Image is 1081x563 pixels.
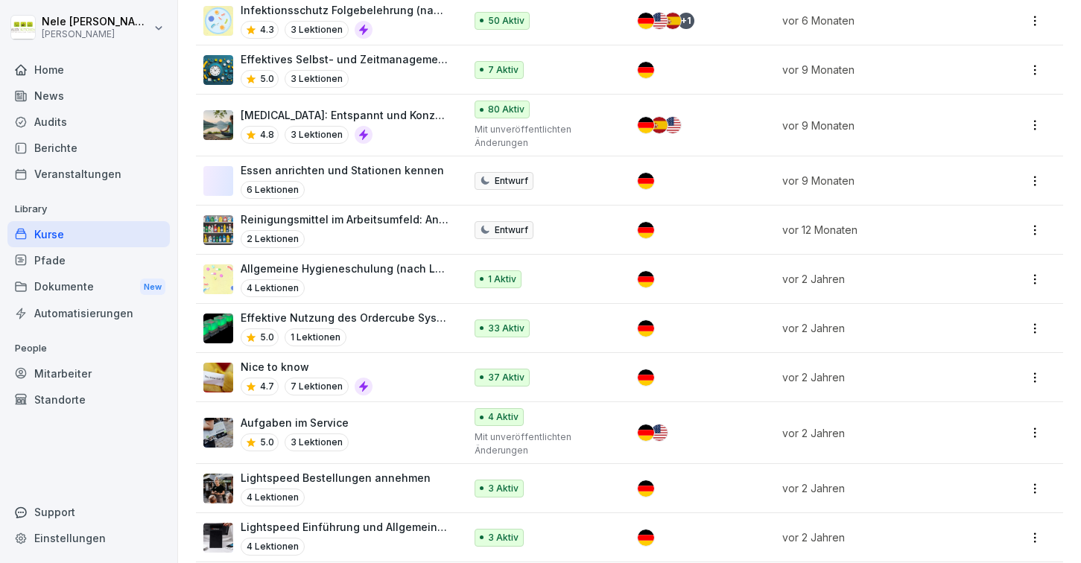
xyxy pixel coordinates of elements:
p: 7 Aktiv [488,63,519,77]
img: us.svg [651,424,668,441]
p: 5.0 [260,72,274,86]
a: News [7,83,170,109]
p: 7 Lektionen [285,378,349,395]
p: 80 Aktiv [488,103,524,116]
p: Aufgaben im Service [241,415,349,430]
img: c9w3vwnlal9jtp1jja9ptbox.png [203,418,233,448]
img: de.svg [638,62,654,78]
p: Allgemeine Hygieneschulung (nach LHMV §4) [241,261,449,276]
p: 4 Lektionen [241,538,305,556]
p: vor 2 Jahren [782,271,972,287]
p: 4.7 [260,380,274,393]
img: de.svg [638,117,654,133]
p: 1 Aktiv [488,273,516,286]
p: vor 2 Jahren [782,480,972,496]
p: vor 12 Monaten [782,222,972,238]
a: Berichte [7,135,170,161]
img: de.svg [638,173,654,189]
p: Effektive Nutzung des Ordercube Systems im Service [241,310,449,325]
p: vor 6 Monaten [782,13,972,28]
p: Essen anrichten und Stationen kennen [241,162,444,178]
p: vor 2 Jahren [782,425,972,441]
p: vor 9 Monaten [782,118,972,133]
p: 3 Lektionen [285,433,349,451]
p: 37 Aktiv [488,371,524,384]
p: 50 Aktiv [488,14,524,28]
p: Nice to know [241,359,373,375]
p: Nele [PERSON_NAME] [42,16,150,28]
a: Veranstaltungen [7,161,170,187]
p: Infektionsschutz Folgebelehrung (nach §43 IfSG) [241,2,449,18]
img: wb84xl3l9y3cxke17j4o0qw1.png [203,474,233,503]
img: de.svg [638,424,654,441]
a: Standorte [7,387,170,413]
a: Mitarbeiter [7,360,170,387]
div: New [140,279,165,296]
p: 4.3 [260,23,274,36]
img: de.svg [638,13,654,29]
p: 3 Lektionen [285,21,349,39]
p: [MEDICAL_DATA]: Entspannt und Konzentriert im digitalen Zeitalter [241,107,449,123]
img: l8rdlqx34tpr0pzus5fro4gs.png [203,110,233,140]
a: Automatisierungen [7,300,170,326]
img: zu2m4cl0z03hjy043ky9g4li.png [203,215,233,245]
p: 2 Lektionen [241,230,305,248]
p: 5.0 [260,436,274,449]
img: jwgw7wgulma2ngecr3rfv2jz.png [203,363,233,392]
p: Library [7,197,170,221]
p: vor 2 Jahren [782,529,972,545]
p: 4 Lektionen [241,279,305,297]
a: Kurse [7,221,170,247]
p: vor 9 Monaten [782,173,972,188]
img: nu23ie84b5yw6liq8ga57xvz.png [203,523,233,553]
img: jtrrztwhurl1lt2nit6ma5t3.png [203,6,233,36]
p: 1 Lektionen [285,328,346,346]
img: us.svg [665,117,681,133]
img: us.svg [651,13,668,29]
div: + 1 [678,13,694,29]
img: de.svg [638,480,654,497]
a: Home [7,57,170,83]
a: Pfade [7,247,170,273]
img: es.svg [665,13,681,29]
p: 33 Aktiv [488,322,524,335]
div: Dokumente [7,273,170,301]
p: Lightspeed Einführung und Allgemeiner Aufbau [241,519,449,535]
div: Support [7,499,170,525]
p: 6 Lektionen [241,181,305,199]
img: de.svg [638,529,654,546]
img: ib225k7rxi7tdmhq0qwalpne.png [203,55,233,85]
p: Entwurf [495,223,528,237]
img: de.svg [638,271,654,287]
p: 5.0 [260,331,274,344]
p: vor 2 Jahren [782,369,972,385]
p: Effektives Selbst- und Zeitmanagement im Gastgewerbe [241,51,449,67]
p: Mit unveröffentlichten Änderungen [475,123,612,150]
p: Reinigungsmittel im Arbeitsumfeld: Anwendung, Dosierung und Sicherheit [241,211,449,227]
p: 4.8 [260,128,274,141]
img: eds0lffuom7qrsau9yppgxcp.png [203,314,233,343]
p: 4 Aktiv [488,410,519,424]
p: 3 Aktiv [488,482,519,495]
img: es.svg [651,117,668,133]
p: vor 2 Jahren [782,320,972,336]
p: 3 Lektionen [285,126,349,144]
p: Mit unveröffentlichten Änderungen [475,430,612,457]
a: Audits [7,109,170,135]
p: 4 Lektionen [241,489,305,506]
p: 3 Lektionen [285,70,349,88]
a: Einstellungen [7,525,170,551]
img: de.svg [638,320,654,337]
img: de.svg [638,369,654,386]
img: vpawdafatbtp6pvh59m2s6jm.png [203,264,233,294]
